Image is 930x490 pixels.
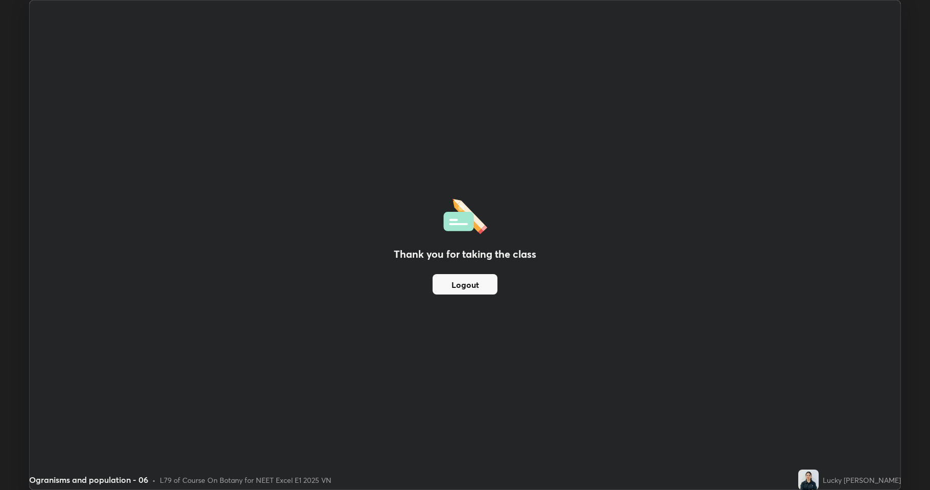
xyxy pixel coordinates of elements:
[160,475,331,485] div: L79 of Course On Botany for NEET Excel E1 2025 VN
[29,474,148,486] div: Ogranisms and population - 06
[394,247,536,262] h2: Thank you for taking the class
[798,470,819,490] img: ac32ed79869041e68d2c152ee794592b.jpg
[443,195,487,234] img: offlineFeedback.1438e8b3.svg
[152,475,156,485] div: •
[823,475,901,485] div: Lucky [PERSON_NAME]
[433,274,497,295] button: Logout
